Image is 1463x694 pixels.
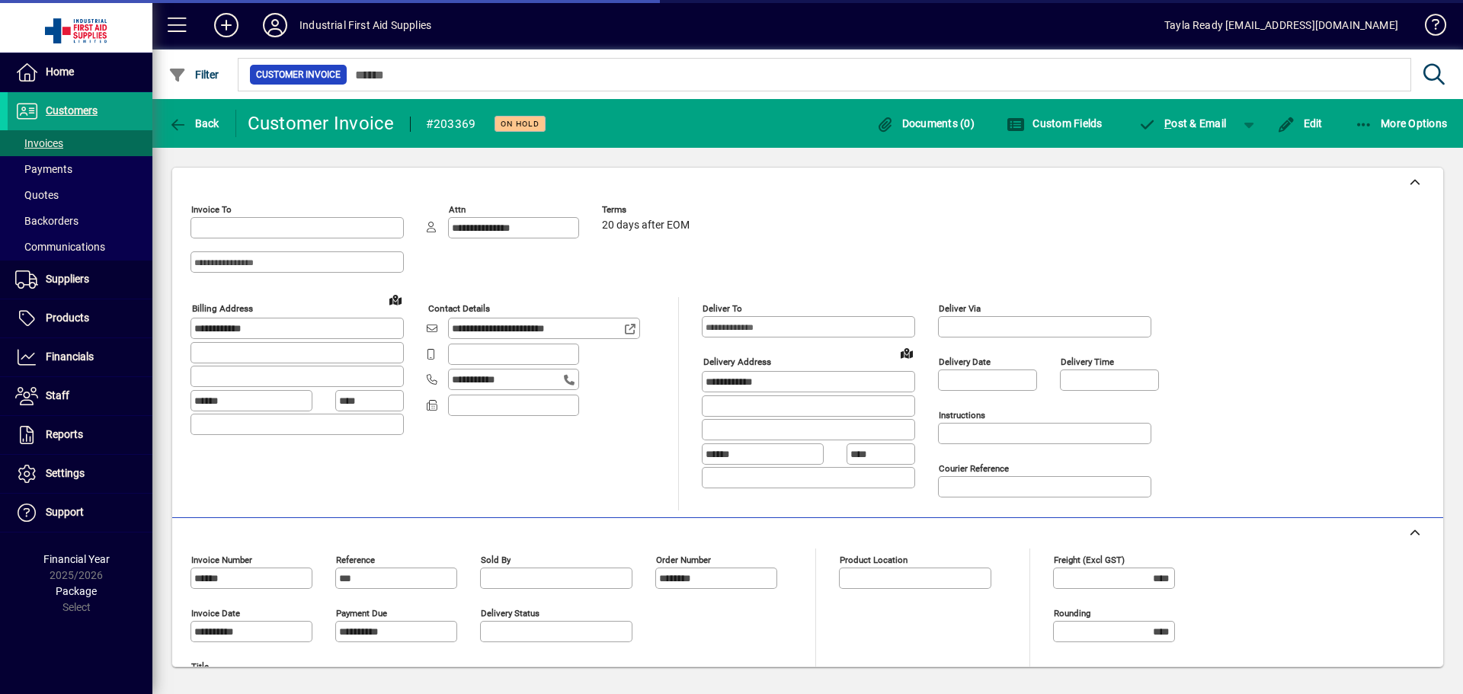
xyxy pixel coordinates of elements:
span: Home [46,66,74,78]
mat-label: Invoice To [191,204,232,215]
mat-label: Payment due [336,608,387,619]
a: Quotes [8,182,152,208]
mat-label: Sold by [481,555,511,565]
a: View on map [383,287,408,312]
span: Reports [46,428,83,440]
a: Home [8,53,152,91]
a: Settings [8,455,152,493]
span: More Options [1355,117,1448,130]
span: Package [56,585,97,597]
mat-label: Delivery time [1061,357,1114,367]
span: Customer Invoice [256,67,341,82]
mat-label: Deliver via [939,303,981,314]
a: Invoices [8,130,152,156]
span: Products [46,312,89,324]
span: 20 days after EOM [602,219,690,232]
mat-label: Deliver To [703,303,742,314]
button: Profile [251,11,299,39]
mat-label: Order number [656,555,711,565]
a: Support [8,494,152,532]
button: Edit [1273,110,1327,137]
a: Communications [8,234,152,260]
mat-label: Invoice number [191,555,252,565]
button: Add [202,11,251,39]
a: Payments [8,156,152,182]
span: Terms [602,205,693,215]
div: Customer Invoice [248,111,395,136]
button: Custom Fields [1003,110,1106,137]
span: Suppliers [46,273,89,285]
span: P [1164,117,1171,130]
a: Financials [8,338,152,376]
span: ost & Email [1138,117,1227,130]
a: Products [8,299,152,337]
mat-label: Delivery status [481,608,539,619]
a: Staff [8,377,152,415]
span: Financials [46,350,94,363]
mat-label: Courier Reference [939,463,1009,474]
span: Backorders [15,215,78,227]
span: Payments [15,163,72,175]
mat-label: Freight (excl GST) [1054,555,1125,565]
div: #203369 [426,112,476,136]
a: Backorders [8,208,152,234]
span: Invoices [15,137,63,149]
a: Knowledge Base [1413,3,1444,53]
span: Quotes [15,189,59,201]
mat-label: Invoice date [191,608,240,619]
mat-label: Delivery date [939,357,991,367]
a: View on map [895,341,919,365]
button: More Options [1351,110,1452,137]
mat-label: Title [191,661,209,672]
span: Communications [15,241,105,253]
span: Documents (0) [876,117,975,130]
mat-label: Instructions [939,410,985,421]
a: Suppliers [8,261,152,299]
mat-label: Rounding [1054,608,1090,619]
a: Reports [8,416,152,454]
span: Settings [46,467,85,479]
button: Filter [165,61,223,88]
app-page-header-button: Back [152,110,236,137]
span: Back [168,117,219,130]
mat-label: Reference [336,555,375,565]
div: Tayla Ready [EMAIL_ADDRESS][DOMAIN_NAME] [1164,13,1398,37]
button: Post & Email [1131,110,1234,137]
button: Back [165,110,223,137]
span: Customers [46,104,98,117]
span: Support [46,506,84,518]
span: Edit [1277,117,1323,130]
span: Staff [46,389,69,401]
span: On hold [501,119,539,129]
span: Custom Fields [1007,117,1103,130]
span: Financial Year [43,553,110,565]
mat-label: Attn [449,204,466,215]
mat-label: Product location [840,555,908,565]
div: Industrial First Aid Supplies [299,13,431,37]
span: Filter [168,69,219,81]
button: Documents (0) [872,110,978,137]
